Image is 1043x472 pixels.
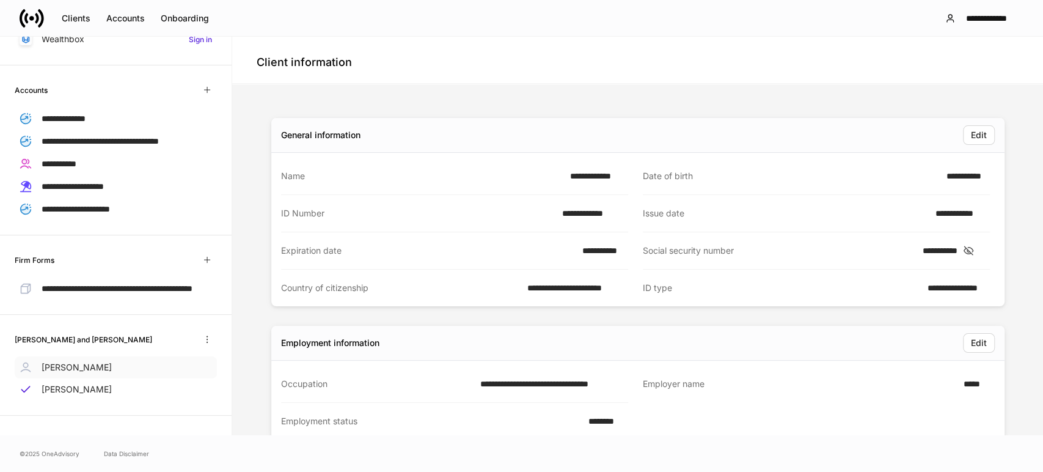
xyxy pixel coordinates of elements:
p: Wealthbox [42,33,84,45]
button: Edit [963,125,995,145]
div: ID type [643,282,920,294]
div: Date of birth [643,170,939,182]
div: General information [281,129,360,141]
div: Clients [62,12,90,24]
a: [PERSON_NAME] [15,356,217,378]
h6: Firm Forms [15,254,54,266]
a: WealthboxSign in [15,28,217,50]
div: Name [281,170,563,182]
div: Occupation [281,378,473,390]
h6: [PERSON_NAME] and [PERSON_NAME] [15,334,152,345]
button: Edit [963,333,995,353]
h4: Client information [257,55,352,70]
div: Country of citizenship [281,282,520,294]
a: [PERSON_NAME] [15,378,217,400]
button: Accounts [98,9,153,28]
button: Onboarding [153,9,217,28]
p: [PERSON_NAME] [42,361,112,374]
div: Edit [971,337,987,349]
span: © 2025 OneAdvisory [20,449,79,459]
div: Onboarding [161,12,209,24]
div: Accounts [106,12,145,24]
div: Employer name [643,378,956,391]
h6: Sign in [189,34,212,45]
div: Employment status [281,415,581,427]
div: Social security number [643,245,916,257]
div: Employment information [281,337,379,349]
p: [PERSON_NAME] [42,383,112,396]
div: Issue date [643,207,928,219]
button: Clients [54,9,98,28]
h6: Accounts [15,84,48,96]
div: Expiration date [281,245,575,257]
div: Edit [971,129,987,141]
div: ID Number [281,207,555,219]
a: Data Disclaimer [104,449,149,459]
